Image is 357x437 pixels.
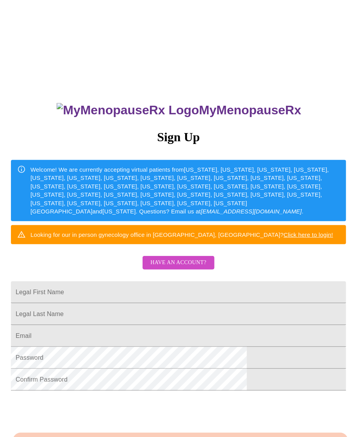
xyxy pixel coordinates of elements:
img: MyMenopauseRx Logo [57,103,199,117]
iframe: reCAPTCHA [11,394,130,425]
span: Have an account? [150,258,206,268]
a: Click here to login! [284,231,333,238]
div: Looking for our in person gynecology office in [GEOGRAPHIC_DATA], [GEOGRAPHIC_DATA]? [30,227,333,242]
div: Welcome! We are currently accepting virtual patients from [US_STATE], [US_STATE], [US_STATE], [US... [30,162,340,219]
h3: Sign Up [11,130,346,144]
button: Have an account? [143,256,214,270]
a: Have an account? [141,265,216,271]
h3: MyMenopauseRx [12,103,346,117]
em: [EMAIL_ADDRESS][DOMAIN_NAME] [201,208,302,215]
